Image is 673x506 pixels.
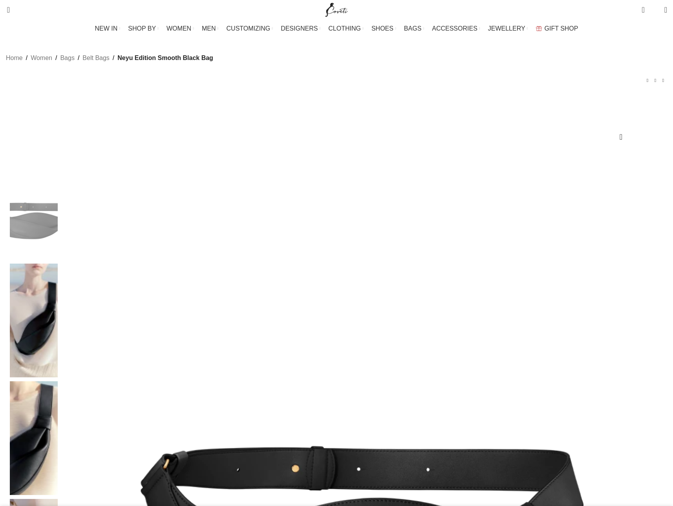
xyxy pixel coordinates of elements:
span: JEWELLERY [488,25,525,32]
a: Previous product [644,76,651,84]
a: DESIGNERS [281,21,320,36]
span: BAGS [404,25,421,32]
a: JEWELLERY [488,21,528,36]
a: Bags [60,53,74,63]
nav: Breadcrumb [6,53,213,63]
a: NEW IN [95,21,121,36]
span: CLOTHING [328,25,361,32]
span: ACCESSORIES [432,25,477,32]
a: CUSTOMIZING [227,21,273,36]
span: DESIGNERS [281,25,318,32]
a: Next product [659,76,667,84]
span: 0 [642,4,648,10]
span: SHOES [371,25,393,32]
span: MEN [202,25,216,32]
span: WOMEN [166,25,191,32]
a: GIFT SHOP [536,21,578,36]
a: SHOP BY [128,21,159,36]
a: Women [31,53,52,63]
span: CUSTOMIZING [227,25,271,32]
span: Neyu Edition Smooth Black Bag [117,53,213,63]
div: Main navigation [2,21,671,36]
a: ACCESSORIES [432,21,480,36]
span: 0 [652,8,658,14]
a: 0 [638,2,648,18]
a: Belt Bags [82,53,109,63]
img: GiftBag [536,26,542,31]
a: CLOTHING [328,21,364,36]
a: BAGS [404,21,424,36]
a: Search [2,2,10,18]
img: Polene [10,146,58,259]
span: GIFT SHOP [545,25,578,32]
span: NEW IN [95,25,118,32]
img: Polene bag [10,264,58,377]
div: My Wishlist [651,2,658,18]
img: Polene bags [10,381,58,495]
a: Site logo [324,6,350,13]
a: MEN [202,21,218,36]
a: Home [6,53,23,63]
a: SHOES [371,21,396,36]
a: WOMEN [166,21,194,36]
span: SHOP BY [128,25,156,32]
